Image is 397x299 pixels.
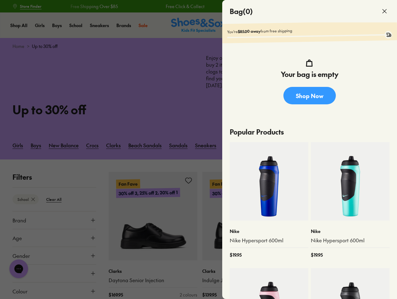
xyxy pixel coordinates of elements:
[283,87,336,104] a: Shop Now
[281,69,338,79] h4: Your bag is empty
[311,237,390,244] a: Nike Hypersport 600ml
[230,122,390,142] p: Popular Products
[230,6,253,17] h4: Bag ( 0 )
[230,228,308,235] p: Nike
[311,252,323,258] span: $ 19.95
[311,228,390,235] p: Nike
[238,29,261,34] b: $85.00 away
[227,26,392,34] p: You're from free shipping
[230,237,308,244] a: Nike Hypersport 600ml
[230,252,242,258] span: $ 19.95
[3,2,22,21] button: Gorgias live chat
